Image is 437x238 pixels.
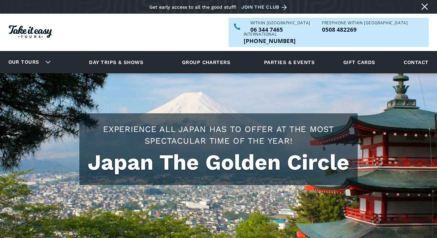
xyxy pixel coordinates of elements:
a: Contact [400,53,432,71]
a: Homepage [9,22,52,43]
div: WITHIN [GEOGRAPHIC_DATA] [250,21,310,25]
a: Call us within NZ on 063447465 [250,27,310,32]
a: Group charters [174,53,239,71]
div: Our tours [0,53,56,71]
a: Our tours [3,54,44,70]
h2: Experience all Japan has to offer at the most spectacular time of the year! [86,123,351,147]
p: [PHONE_NUMBER] [244,38,296,44]
img: Take it easy Tours logo [9,25,52,38]
p: 06 344 7465 [250,27,310,32]
div: Freephone WITHIN [GEOGRAPHIC_DATA] [322,21,408,25]
div: Get early access to all the good stuff! [149,4,236,10]
a: Close message [419,1,430,12]
p: 0508 482269 [322,27,408,32]
a: Parties & events [261,53,318,71]
div: International [244,32,296,36]
h1: Japan The Golden Circle [86,150,351,175]
a: Call us freephone within NZ on 0508482269 [322,27,408,32]
a: Day trips & shows [81,53,152,71]
a: Join the club [241,3,289,11]
a: Gift cards [340,53,379,71]
a: Call us outside of NZ on +6463447465 [244,38,296,44]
